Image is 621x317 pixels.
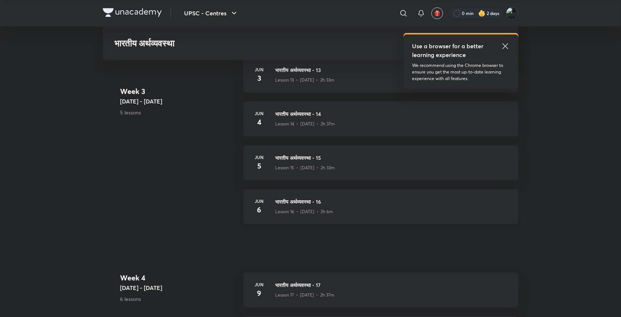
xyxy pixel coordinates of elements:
[243,145,519,189] a: Jun5भारतीय अर्थव्यवस्था - 15Lesson 15 • [DATE] • 2h 33m
[103,8,162,19] a: Company Logo
[276,110,510,118] h3: भारतीय अर्थव्यवस्था - 14
[252,73,267,84] h4: 3
[120,283,237,292] h5: [DATE] - [DATE]
[276,77,335,83] p: Lesson 13 • [DATE] • 2h 33m
[252,288,267,299] h4: 9
[252,110,267,117] h6: Jun
[478,10,486,17] img: streak
[276,121,335,127] p: Lesson 14 • [DATE] • 2h 37m
[276,208,333,215] p: Lesson 16 • [DATE] • 2h 6m
[276,281,510,289] h3: भारतीय अर्थव्यवस्था - 17
[120,109,237,116] p: 5 lessons
[252,281,267,288] h6: Jun
[120,97,237,106] h5: [DATE] - [DATE]
[252,66,267,73] h6: Jun
[276,198,510,205] h3: भारतीय अर्थव्यवस्था - 16
[276,66,510,74] h3: भारतीय अर्थव्यवस्था - 13
[243,272,519,316] a: Jun9भारतीय अर्थव्यवस्था - 17Lesson 17 • [DATE] • 2h 37m
[252,161,267,171] h4: 5
[180,6,243,20] button: UPSC - Centres
[276,154,510,162] h3: भारतीय अर्थव्यवस्था - 15
[276,292,335,298] p: Lesson 17 • [DATE] • 2h 37m
[120,295,237,303] p: 6 lessons
[506,7,519,19] img: Ayush Patel
[434,10,441,16] img: avatar
[412,42,485,59] h5: Use a browser for a better learning experience
[243,189,519,233] a: Jun6भारतीय अर्थव्यवस्था - 16Lesson 16 • [DATE] • 2h 6m
[276,165,335,171] p: Lesson 15 • [DATE] • 2h 33m
[252,117,267,128] h4: 4
[243,101,519,145] a: Jun4भारतीय अर्थव्यवस्था - 14Lesson 14 • [DATE] • 2h 37m
[412,62,510,82] p: We recommend using the Chrome browser to ensure you get the most up-to-date learning experience w...
[252,204,267,215] h4: 6
[120,272,237,283] h4: Week 4
[120,86,237,97] h4: Week 3
[103,8,162,17] img: Company Logo
[431,7,443,19] button: avatar
[252,198,267,204] h6: Jun
[252,154,267,161] h6: Jun
[115,38,401,49] h3: भारतीय अर्थव्यवस्था
[243,57,519,101] a: Jun3भारतीय अर्थव्यवस्था - 13Lesson 13 • [DATE] • 2h 33m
